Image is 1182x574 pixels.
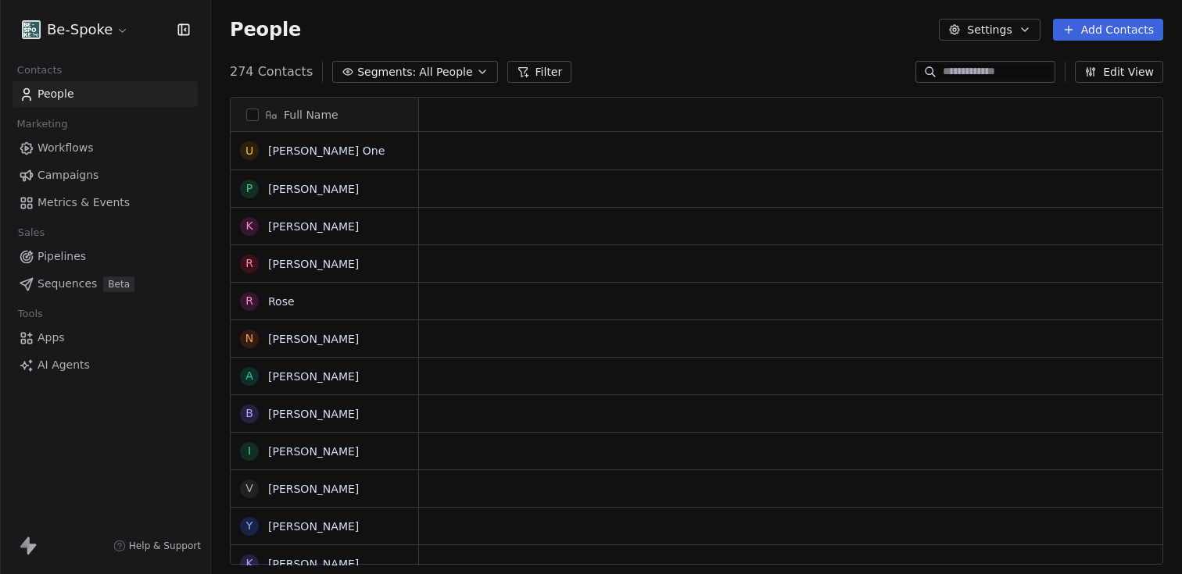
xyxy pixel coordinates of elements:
div: P [246,180,253,197]
button: Be-Spoke [19,16,132,43]
span: Contacts [10,59,69,82]
span: All People [419,64,472,80]
span: Metrics & Events [38,194,130,211]
span: People [230,18,301,41]
a: [PERSON_NAME] [268,258,359,270]
div: R [245,255,253,272]
a: [PERSON_NAME] [268,220,359,233]
div: grid [231,132,419,565]
button: Add Contacts [1053,19,1163,41]
a: [PERSON_NAME] One [268,144,385,157]
a: SequencesBeta [13,271,198,297]
div: U [245,143,253,159]
div: B [245,405,253,422]
span: Workflows [38,140,94,156]
div: R [245,293,253,309]
div: Full Name [231,98,418,131]
div: K [245,218,253,234]
span: Tools [11,302,49,326]
span: People [38,86,74,102]
span: Beta [103,276,134,292]
span: Marketing [10,112,74,136]
div: A [245,368,253,384]
a: [PERSON_NAME] [268,183,359,195]
a: Rose [268,295,295,308]
span: Full Name [284,107,338,123]
span: Help & Support [129,540,201,552]
span: Segments: [357,64,416,80]
div: V [245,480,253,497]
button: Settings [939,19,1040,41]
a: [PERSON_NAME] [268,408,359,420]
a: [PERSON_NAME] [268,370,359,383]
span: Be-Spoke [47,20,113,40]
div: K [245,555,253,572]
a: Help & Support [113,540,201,552]
a: [PERSON_NAME] [268,558,359,570]
a: [PERSON_NAME] [268,520,359,533]
a: People [13,81,198,107]
a: Apps [13,325,198,351]
a: Pipelines [13,244,198,269]
a: [PERSON_NAME] [268,483,359,495]
a: Workflows [13,135,198,161]
span: Apps [38,330,65,346]
div: Y [246,518,253,534]
span: AI Agents [38,357,90,373]
a: Campaigns [13,162,198,188]
a: Metrics & Events [13,190,198,216]
img: Facebook%20profile%20picture.png [22,20,41,39]
a: [PERSON_NAME] [268,333,359,345]
span: Campaigns [38,167,98,184]
span: 274 Contacts [230,62,313,81]
a: [PERSON_NAME] [268,445,359,458]
div: N [245,330,253,347]
div: I [248,443,251,459]
a: AI Agents [13,352,198,378]
span: Sequences [38,276,97,292]
span: Sales [11,221,52,244]
button: Edit View [1075,61,1163,83]
span: Pipelines [38,248,86,265]
button: Filter [507,61,572,83]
